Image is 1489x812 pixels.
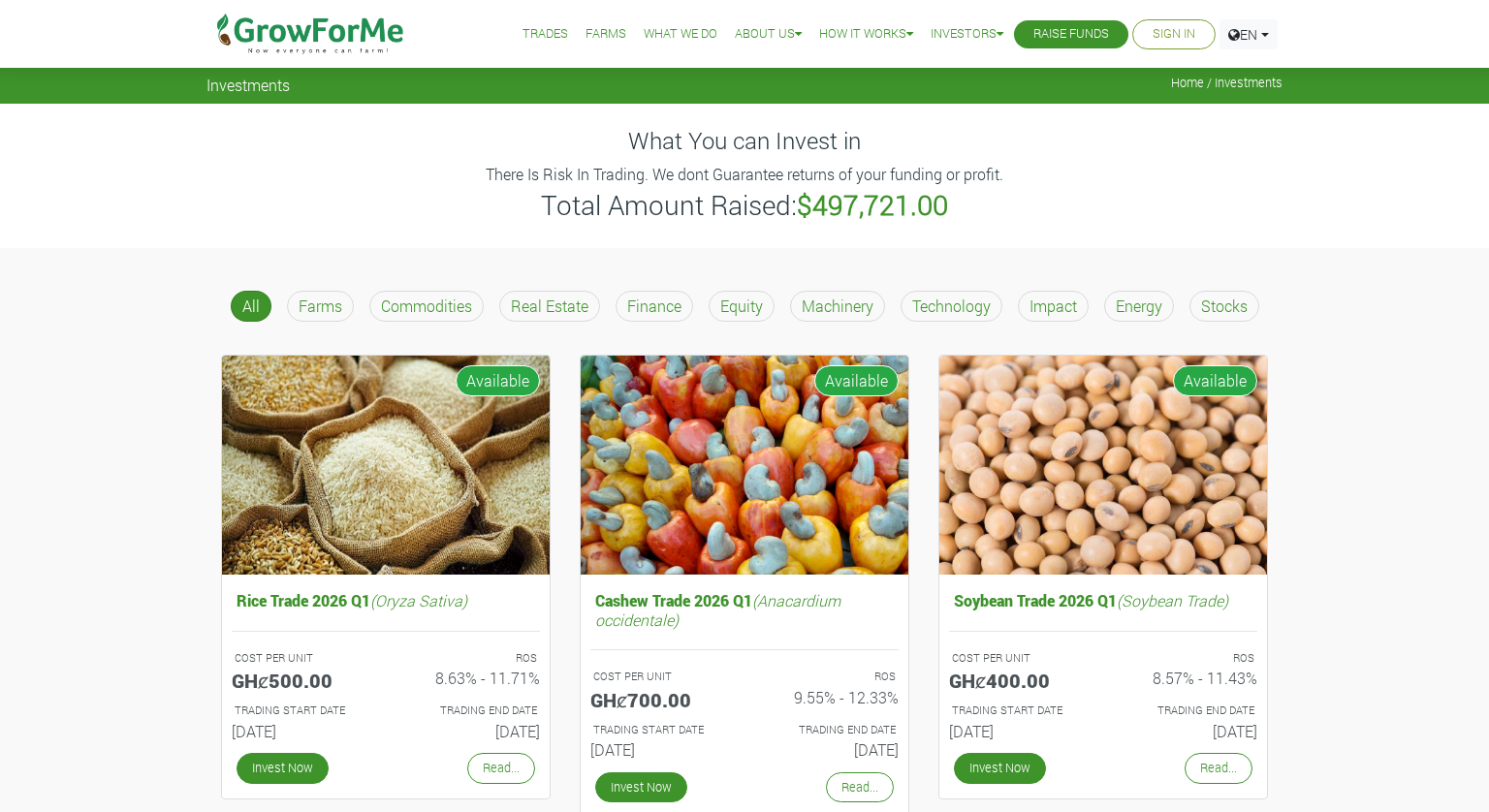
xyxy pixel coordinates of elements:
[912,295,991,318] p: Technology
[590,740,730,759] h6: [DATE]
[1033,24,1109,45] a: Raise Funds
[762,669,896,685] p: ROS
[586,24,626,45] a: Farms
[581,356,908,576] img: growforme image
[759,688,899,706] h6: 9.55% - 12.33%
[1173,365,1257,396] span: Available
[456,365,540,396] span: Available
[590,586,899,766] a: Cashew Trade 2026 Q1(Anacardium occidentale) COST PER UNIT GHȼ700.00 ROS 9.55% - 12.33% TRADING S...
[701,283,782,329] a: Equity
[952,650,1086,667] p: COST PER UNIT
[491,283,608,329] a: Real Estate
[362,283,491,329] a: Commodities
[1118,669,1257,687] h6: 8.57% - 11.43%
[1182,283,1267,329] a: Stocks
[237,753,329,783] a: Invest Now
[400,722,540,740] h6: [DATE]
[467,753,535,783] a: Read...
[209,189,1280,222] h3: Total Amount Raised:
[403,703,537,719] p: Estimated Trading End Date
[222,356,550,576] img: growforme image
[400,669,540,687] h6: 8.63% - 11.71%
[299,295,342,318] p: Farms
[952,703,1086,719] p: Estimated Trading Start Date
[826,772,894,802] a: Read...
[1201,295,1248,318] p: Stocks
[931,24,1003,45] a: Investors
[782,283,893,329] a: Machinery
[802,295,873,318] p: Machinery
[235,650,368,667] p: COST PER UNIT
[1185,753,1252,783] a: Read...
[1121,650,1254,667] p: ROS
[819,24,913,45] a: How it Works
[279,283,362,329] a: Farms
[720,295,763,318] p: Equity
[232,586,540,614] h5: Rice Trade 2026 Q1
[206,127,1283,155] h4: What You can Invest in
[954,753,1046,783] a: Invest Now
[759,740,899,759] h6: [DATE]
[370,590,467,610] i: (Oryza Sativa)
[1096,283,1182,329] a: Energy
[949,722,1089,740] h6: [DATE]
[1117,590,1228,610] i: (Soybean Trade)
[1153,24,1195,45] a: Sign In
[523,24,568,45] a: Trades
[627,295,681,318] p: Finance
[223,283,279,329] a: All
[797,187,948,223] b: $497,721.00
[593,669,727,685] p: COST PER UNIT
[762,722,896,738] p: Estimated Trading End Date
[206,76,290,94] span: Investments
[511,295,588,318] p: Real Estate
[593,722,727,738] p: Estimated Trading Start Date
[949,669,1089,692] h5: GHȼ400.00
[1220,19,1278,49] a: EN
[1030,295,1077,318] p: Impact
[608,283,701,329] a: Finance
[893,283,1010,329] a: Technology
[595,590,840,629] i: (Anacardium occidentale)
[590,586,899,633] h5: Cashew Trade 2026 Q1
[1118,722,1257,740] h6: [DATE]
[1171,76,1283,90] span: Home / Investments
[1121,703,1254,719] p: Estimated Trading End Date
[232,586,540,748] a: Rice Trade 2026 Q1(Oryza Sativa) COST PER UNIT GHȼ500.00 ROS 8.63% - 11.71% TRADING START DATE [D...
[381,295,472,318] p: Commodities
[939,356,1267,576] img: growforme image
[735,24,802,45] a: About Us
[232,722,371,740] h6: [DATE]
[1010,283,1096,329] a: Impact
[403,650,537,667] p: ROS
[595,772,687,802] a: Invest Now
[232,669,371,692] h5: GHȼ500.00
[235,703,368,719] p: Estimated Trading Start Date
[242,295,260,318] p: All
[949,586,1257,614] h5: Soybean Trade 2026 Q1
[814,365,899,396] span: Available
[209,163,1280,186] p: There Is Risk In Trading. We dont Guarantee returns of your funding or profit.
[590,688,730,711] h5: GHȼ700.00
[949,586,1257,748] a: Soybean Trade 2026 Q1(Soybean Trade) COST PER UNIT GHȼ400.00 ROS 8.57% - 11.43% TRADING START DAT...
[1116,295,1162,318] p: Energy
[644,24,717,45] a: What We Do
